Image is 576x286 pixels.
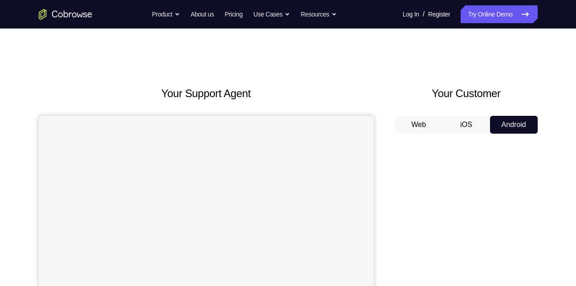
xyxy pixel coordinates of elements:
[442,116,490,134] button: iOS
[403,5,419,23] a: Log In
[490,116,538,134] button: Android
[39,9,92,20] a: Go to the home page
[301,5,337,23] button: Resources
[225,5,242,23] a: Pricing
[423,9,425,20] span: /
[191,5,214,23] a: About us
[395,116,443,134] button: Web
[152,5,180,23] button: Product
[39,86,374,102] h2: Your Support Agent
[395,86,538,102] h2: Your Customer
[428,5,450,23] a: Register
[461,5,537,23] a: Try Online Demo
[253,5,290,23] button: Use Cases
